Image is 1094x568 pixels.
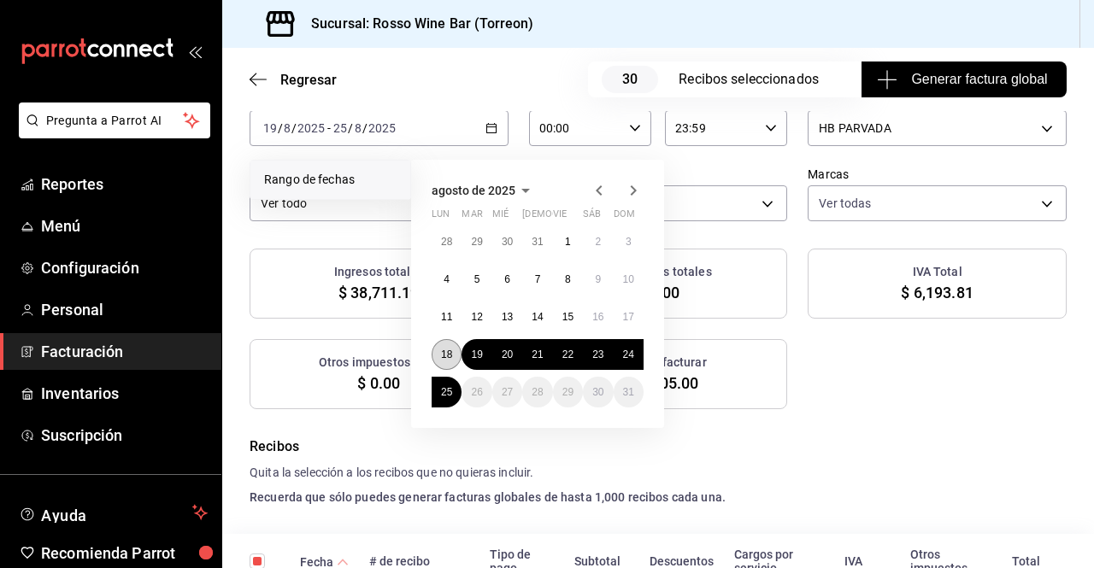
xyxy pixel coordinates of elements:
abbr: jueves [522,208,623,226]
button: 31 de agosto de 2025 [614,377,644,407]
button: 8 de agosto de 2025 [553,264,583,295]
abbr: 28 de agosto de 2025 [532,386,543,398]
input: -- [262,121,278,135]
button: 5 de agosto de 2025 [462,264,491,295]
button: 14 de agosto de 2025 [522,302,552,332]
abbr: 18 de agosto de 2025 [441,348,452,360]
span: Regresar [280,72,337,88]
button: 3 de agosto de 2025 [614,226,644,257]
button: 23 de agosto de 2025 [583,339,613,370]
h3: IVA Total [913,263,962,281]
abbr: lunes [432,208,450,226]
button: 10 de agosto de 2025 [614,264,644,295]
button: 15 de agosto de 2025 [553,302,583,332]
abbr: 30 de agosto de 2025 [592,386,603,398]
abbr: 14 de agosto de 2025 [532,311,543,323]
abbr: 25 de agosto de 2025 [441,386,452,398]
abbr: 23 de agosto de 2025 [592,348,603,360]
button: 16 de agosto de 2025 [583,302,613,332]
h4: Recuerda que sólo puedes generar facturas globales de hasta 1,000 recibos cada una. [250,489,1067,507]
abbr: 9 de agosto de 2025 [595,273,601,285]
input: -- [283,121,291,135]
input: ---- [368,121,397,135]
button: 26 de agosto de 2025 [462,377,491,407]
abbr: martes [462,208,482,226]
button: Generar factura global [862,61,1067,97]
button: 29 de julio de 2025 [462,226,491,257]
span: $ 6,193.81 [901,281,973,304]
span: Recomienda Parrot [41,542,208,565]
button: 21 de agosto de 2025 [522,339,552,370]
abbr: 2 de agosto de 2025 [595,236,601,248]
button: 2 de agosto de 2025 [583,226,613,257]
button: 29 de agosto de 2025 [553,377,583,407]
button: 24 de agosto de 2025 [614,339,644,370]
div: HB PARVADA [808,110,1067,146]
span: Menú [41,214,208,237]
h3: Sucursal: Rosso Wine Bar (Torreon) [297,14,533,34]
button: 17 de agosto de 2025 [614,302,644,332]
span: agosto de 2025 [432,184,515,197]
span: Personal [41,298,208,321]
button: 19 de agosto de 2025 [462,339,491,370]
button: 11 de agosto de 2025 [432,302,462,332]
span: / [278,121,283,135]
abbr: 5 de agosto de 2025 [474,273,480,285]
abbr: 13 de agosto de 2025 [502,311,513,323]
button: 27 de agosto de 2025 [492,377,522,407]
span: Facturación [41,340,208,363]
abbr: 29 de agosto de 2025 [562,386,573,398]
span: Ver todas [819,195,871,212]
button: Pregunta a Parrot AI [19,102,210,138]
label: Marcas [808,168,1067,180]
button: agosto de 2025 [432,180,536,201]
abbr: 20 de agosto de 2025 [502,348,513,360]
button: 28 de agosto de 2025 [522,377,552,407]
h3: Ingresos totales [334,263,424,281]
abbr: 24 de agosto de 2025 [623,348,634,360]
button: 12 de agosto de 2025 [462,302,491,332]
input: -- [354,121,362,135]
span: Inventarios [41,382,208,405]
button: 4 de agosto de 2025 [432,264,462,295]
abbr: 4 de agosto de 2025 [444,273,450,285]
span: Rango de fechas [264,171,397,189]
span: / [291,121,297,135]
abbr: 31 de agosto de 2025 [623,386,634,398]
span: Ayuda [41,502,185,523]
span: - [327,121,331,135]
abbr: miércoles [492,208,509,226]
button: 25 de agosto de 2025 [432,377,462,407]
abbr: 28 de julio de 2025 [441,236,452,248]
input: ---- [297,121,326,135]
abbr: 31 de julio de 2025 [532,236,543,248]
button: 22 de agosto de 2025 [553,339,583,370]
abbr: 27 de agosto de 2025 [502,386,513,398]
abbr: 1 de agosto de 2025 [565,236,571,248]
button: 30 de julio de 2025 [492,226,522,257]
span: / [348,121,353,135]
button: 1 de agosto de 2025 [553,226,583,257]
abbr: 19 de agosto de 2025 [471,348,482,360]
div: Ver todo [250,185,509,221]
button: 20 de agosto de 2025 [492,339,522,370]
abbr: 22 de agosto de 2025 [562,348,573,360]
h4: Recibos [250,436,1067,457]
button: 28 de julio de 2025 [432,226,462,257]
h4: Quita la selección a los recibos que no quieras incluir. [250,464,1067,482]
abbr: 10 de agosto de 2025 [623,273,634,285]
abbr: 26 de agosto de 2025 [471,386,482,398]
abbr: 29 de julio de 2025 [471,236,482,248]
button: 30 de agosto de 2025 [583,377,613,407]
abbr: 15 de agosto de 2025 [562,311,573,323]
span: Configuración [41,256,208,279]
span: Generar factura global [880,69,1047,90]
button: 9 de agosto de 2025 [583,264,613,295]
span: 30 [602,66,658,93]
span: $ 38,711.19 [338,281,419,304]
abbr: viernes [553,208,567,226]
abbr: 8 de agosto de 2025 [565,273,571,285]
abbr: 21 de agosto de 2025 [532,348,543,360]
button: open_drawer_menu [188,44,202,58]
abbr: domingo [614,208,635,226]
